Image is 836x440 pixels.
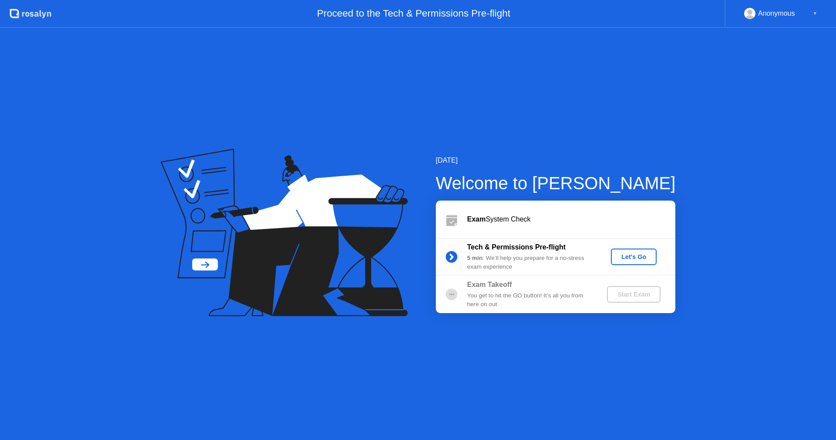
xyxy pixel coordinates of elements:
div: : We’ll help you prepare for a no-stress exam experience [467,254,593,272]
b: Tech & Permissions Pre-flight [467,243,566,251]
button: Let's Go [611,249,657,265]
div: Welcome to [PERSON_NAME] [436,170,676,196]
div: You get to hit the GO button! It’s all you from here on out [467,291,593,309]
b: Exam [467,215,486,223]
b: Exam Takeoff [467,281,512,288]
div: System Check [467,214,675,225]
button: Start Exam [607,286,661,303]
div: Anonymous [758,8,795,19]
div: Let's Go [614,253,653,260]
div: ▼ [813,8,817,19]
div: Start Exam [610,291,657,298]
div: [DATE] [436,155,676,166]
b: 5 min [467,255,483,261]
